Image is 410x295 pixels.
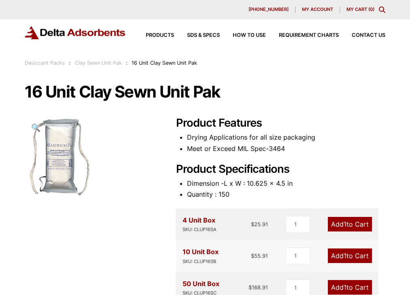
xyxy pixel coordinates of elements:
span: $ [249,284,252,291]
div: SKU: CLUP16SA [183,226,217,233]
li: Dimension -L x W : 10.625 x 4.5 in [187,178,386,189]
h1: 16 Unit Clay Sewn Unit Pak [25,83,385,100]
span: Requirement Charts [279,33,339,38]
span: 16 Unit Clay Sewn Unit Pak [132,60,197,66]
li: Quantity : 150 [187,189,386,200]
span: My account [302,7,333,12]
a: [PHONE_NUMBER] [242,6,295,13]
span: 0 [370,6,373,12]
a: Add1to Cart [328,217,372,231]
div: Toggle Modal Content [379,6,385,13]
h2: Product Specifications [176,163,385,176]
img: Delta Adsorbents [25,26,126,39]
span: Contact Us [352,33,385,38]
span: SDS & SPECS [187,33,220,38]
div: SKU: CLUP16SB [183,258,219,265]
h2: Product Features [176,117,385,130]
a: Requirement Charts [266,33,339,38]
span: 1 [344,283,346,291]
bdi: 25.91 [251,221,268,227]
a: My Cart (0) [346,6,374,12]
span: : [126,60,127,66]
span: $ [251,253,254,259]
a: Clay Sewn Unit Pak [75,60,122,66]
span: $ [251,221,254,227]
a: Contact Us [339,33,385,38]
span: 1 [344,220,346,228]
a: View full-screen image gallery [25,117,47,139]
li: Drying Applications for all size packaging [187,132,386,143]
bdi: 168.91 [249,284,268,291]
li: Meet or Exceed MIL Spec-3464 [187,143,386,154]
span: : [69,60,70,66]
span: 1 [344,252,346,260]
a: Products [133,33,174,38]
div: 4 Unit Box [183,215,217,233]
a: How to Use [220,33,266,38]
a: Desiccant Packs [25,60,65,66]
a: Add1to Cart [328,280,372,295]
div: 10 Unit Box [183,246,219,265]
span: Products [146,33,174,38]
img: 16 Unit Clay Sewn Unit Pak [25,117,90,197]
bdi: 55.91 [251,253,268,259]
a: My account [295,6,340,13]
span: 🔍 [31,123,40,132]
span: How to Use [233,33,266,38]
span: [PHONE_NUMBER] [249,7,289,12]
a: SDS & SPECS [174,33,220,38]
a: Add1to Cart [328,248,372,263]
